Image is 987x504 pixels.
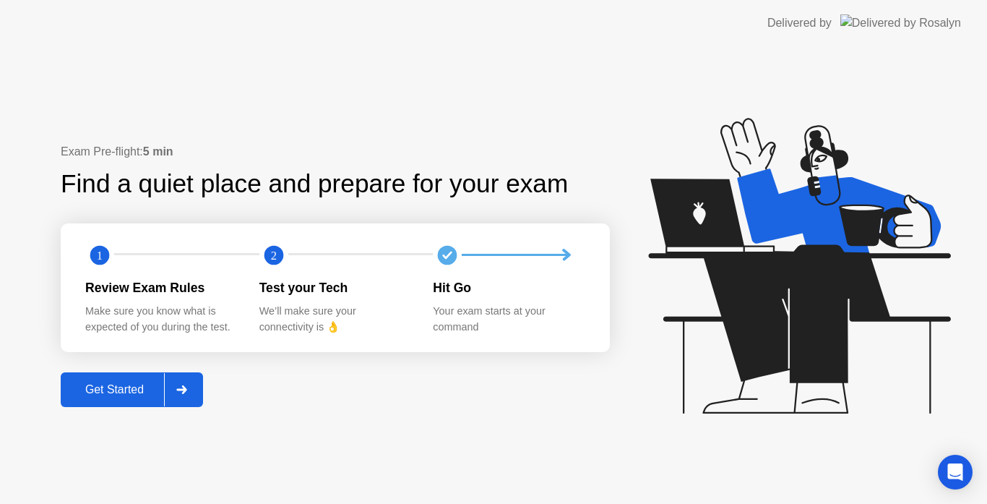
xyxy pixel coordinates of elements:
[767,14,832,32] div: Delivered by
[271,248,277,262] text: 2
[61,143,610,161] div: Exam Pre-flight:
[65,383,164,396] div: Get Started
[259,278,410,297] div: Test your Tech
[433,304,584,335] div: Your exam starts at your command
[143,145,173,158] b: 5 min
[85,278,236,297] div: Review Exam Rules
[259,304,410,335] div: We’ll make sure your connectivity is 👌
[840,14,961,31] img: Delivered by Rosalyn
[61,165,570,203] div: Find a quiet place and prepare for your exam
[85,304,236,335] div: Make sure you know what is expected of you during the test.
[61,372,203,407] button: Get Started
[938,455,973,490] div: Open Intercom Messenger
[97,248,103,262] text: 1
[433,278,584,297] div: Hit Go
